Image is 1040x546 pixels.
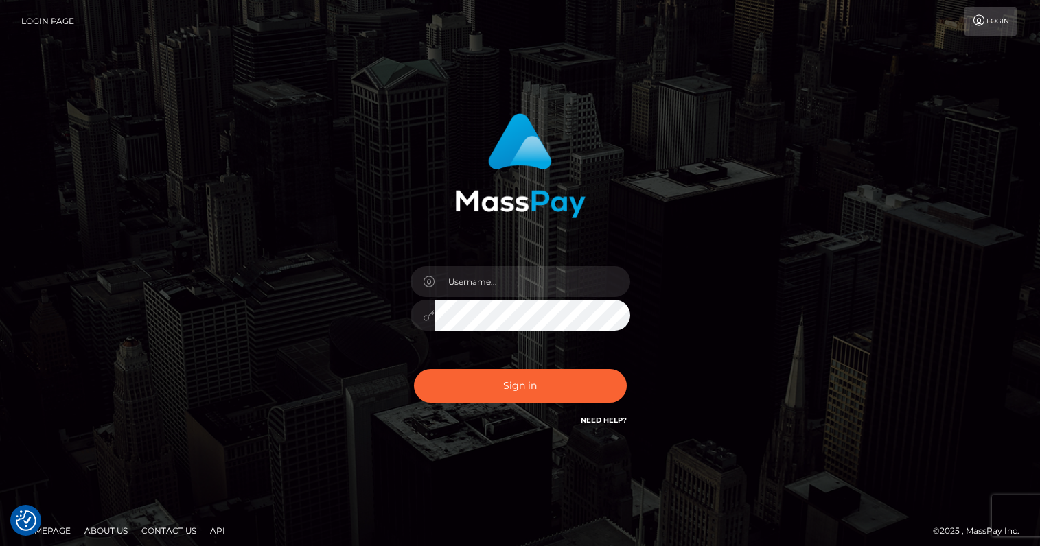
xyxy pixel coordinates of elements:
img: Revisit consent button [16,510,36,531]
img: MassPay Login [455,113,586,218]
input: Username... [435,266,630,297]
a: About Us [79,520,133,541]
a: Login Page [21,7,74,36]
a: Login [964,7,1017,36]
a: Need Help? [581,416,627,425]
a: API [205,520,231,541]
button: Sign in [414,369,627,403]
button: Consent Preferences [16,510,36,531]
a: Contact Us [136,520,202,541]
a: Homepage [15,520,76,541]
div: © 2025 , MassPay Inc. [933,523,1030,538]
